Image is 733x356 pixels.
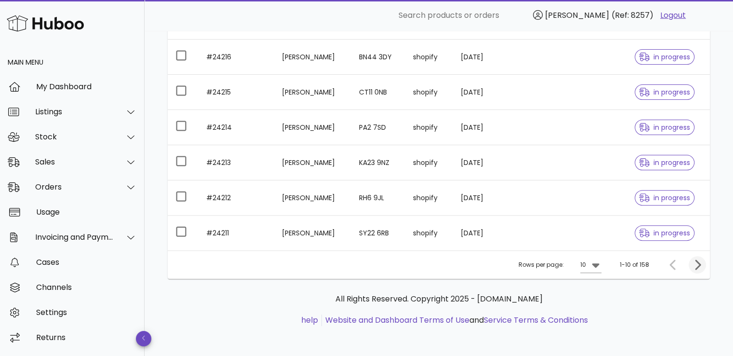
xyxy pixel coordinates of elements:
[36,82,137,91] div: My Dashboard
[689,256,706,274] button: Next page
[325,315,469,326] a: Website and Dashboard Terms of Use
[453,40,520,75] td: [DATE]
[199,110,274,145] td: #24214
[301,315,318,326] a: help
[274,75,351,110] td: [PERSON_NAME]
[36,283,137,292] div: Channels
[274,40,351,75] td: [PERSON_NAME]
[199,216,274,250] td: #24211
[612,10,653,21] span: (Ref: 8257)
[35,157,114,166] div: Sales
[36,258,137,267] div: Cases
[639,194,690,201] span: in progress
[351,110,405,145] td: PA2 7SD
[36,308,137,317] div: Settings
[35,182,114,192] div: Orders
[639,89,690,96] span: in progress
[639,124,690,131] span: in progress
[405,145,453,180] td: shopify
[36,333,137,342] div: Returns
[405,110,453,145] td: shopify
[484,315,588,326] a: Service Terms & Conditions
[580,260,586,269] div: 10
[453,180,520,216] td: [DATE]
[351,75,405,110] td: CT11 0NB
[35,107,114,116] div: Listings
[405,40,453,75] td: shopify
[7,13,84,34] img: Huboo Logo
[580,257,601,273] div: 10Rows per page:
[351,180,405,216] td: RH6 9JL
[351,40,405,75] td: BN44 3DY
[35,132,114,141] div: Stock
[639,54,690,60] span: in progress
[453,75,520,110] td: [DATE]
[175,293,702,305] p: All Rights Reserved. Copyright 2025 - [DOMAIN_NAME]
[639,159,690,166] span: in progress
[36,207,137,217] div: Usage
[199,40,274,75] td: #24216
[639,230,690,236] span: in progress
[405,180,453,216] td: shopify
[274,180,351,216] td: [PERSON_NAME]
[199,180,274,216] td: #24212
[322,315,588,326] li: and
[351,216,405,250] td: SY22 6RB
[453,110,520,145] td: [DATE]
[35,233,114,242] div: Invoicing and Payments
[453,216,520,250] td: [DATE]
[274,216,351,250] td: [PERSON_NAME]
[545,10,609,21] span: [PERSON_NAME]
[199,145,274,180] td: #24213
[620,260,649,269] div: 1-10 of 158
[274,110,351,145] td: [PERSON_NAME]
[453,145,520,180] td: [DATE]
[660,10,686,21] a: Logout
[405,216,453,250] td: shopify
[519,251,601,279] div: Rows per page:
[351,145,405,180] td: KA23 9NZ
[405,75,453,110] td: shopify
[199,75,274,110] td: #24215
[274,145,351,180] td: [PERSON_NAME]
